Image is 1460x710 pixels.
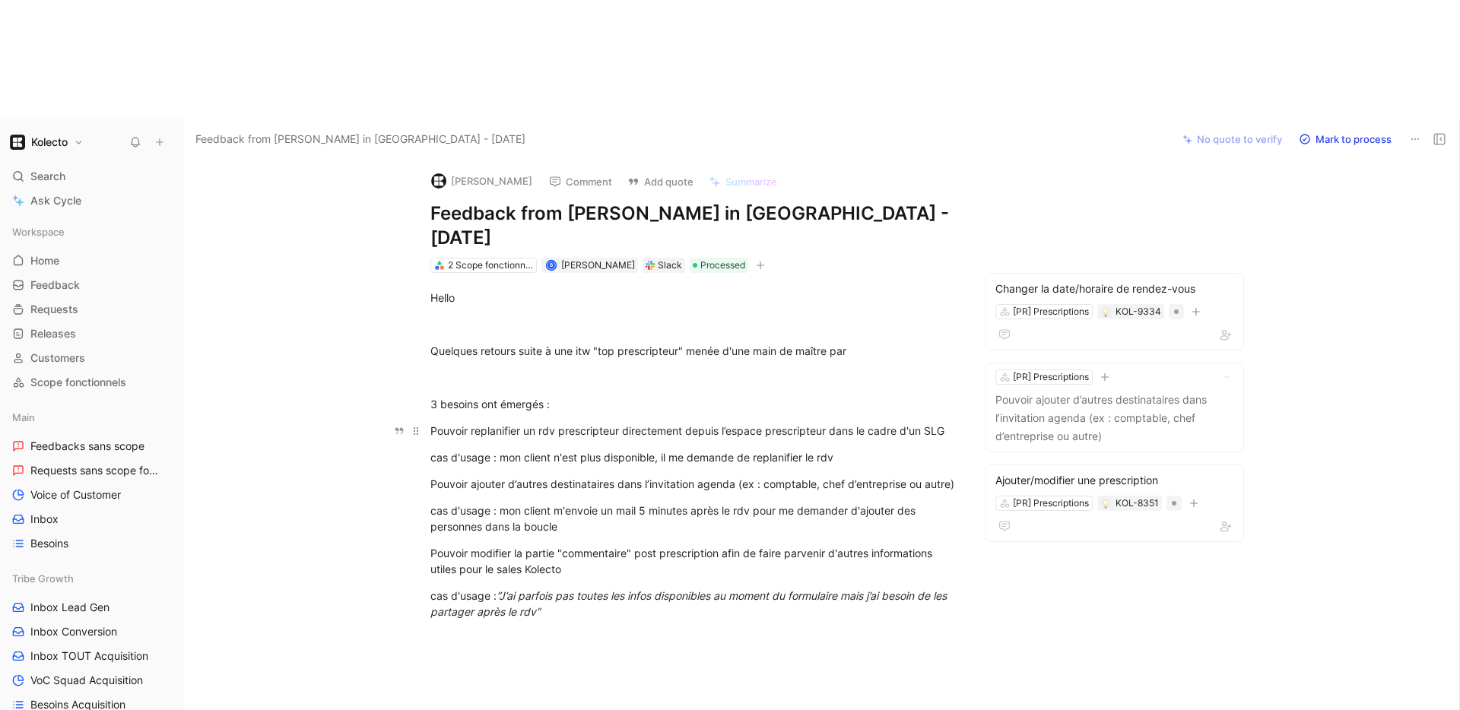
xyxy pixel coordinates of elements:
[6,347,176,369] a: Customers
[30,536,68,551] span: Besoins
[995,471,1234,490] div: Ajouter/modifier une prescription
[12,571,74,586] span: Tribe Growth
[12,410,35,425] span: Main
[1013,304,1089,319] div: [PR] Prescriptions
[6,596,176,619] a: Inbox Lead Gen
[1101,499,1110,509] img: 💡
[6,435,176,458] a: Feedbacks sans scope
[6,406,176,555] div: MainFeedbacks sans scopeRequests sans scope fonctionnelVoice of CustomerInboxBesoins
[430,201,957,250] h1: Feedback from [PERSON_NAME] in [GEOGRAPHIC_DATA] - [DATE]
[424,170,539,192] button: logo[PERSON_NAME]
[6,508,176,531] a: Inbox
[6,645,176,667] a: Inbox TOUT Acquisition
[430,423,957,439] div: Pouvoir replanifier un rdv prescripteur directement depuis l’espace prescripteur dans le cadre d'...
[430,588,957,620] div: cas d'usage :
[995,391,1234,445] p: Pouvoir ajouter d’autres destinataires dans l’invitation agenda (ex : comptable, chef d’entrepris...
[430,343,957,359] div: Quelques retours suite à une itw "top prescripteur" menée d'une main de maître par
[30,253,59,268] span: Home
[1013,369,1089,385] div: [PR] Prescriptions
[6,669,176,692] a: VoC Squad Acquisition
[6,249,176,272] a: Home
[30,512,59,527] span: Inbox
[6,459,176,482] a: Requests sans scope fonctionnel
[30,648,148,664] span: Inbox TOUT Acquisition
[6,371,176,394] a: Scope fonctionnels
[6,132,87,153] button: KolectoKolecto
[430,589,950,618] em: “J’ai parfois pas toutes les infos disponibles au moment du formulaire mais j’ai besoin de les pa...
[430,290,957,306] div: Hello
[31,135,68,149] h1: Kolecto
[430,396,957,412] div: 3 besoins ont émergés :
[30,487,121,502] span: Voice of Customer
[995,280,1234,298] div: Changer la date/horaire de rendez-vous
[725,175,777,189] span: Summarize
[1100,306,1111,317] button: 💡
[30,192,81,210] span: Ask Cycle
[10,135,25,150] img: Kolecto
[30,375,126,390] span: Scope fonctionnels
[658,258,682,273] div: Slack
[700,258,745,273] span: Processed
[620,171,700,192] button: Add quote
[30,302,78,317] span: Requests
[1100,498,1111,509] button: 💡
[430,449,957,465] div: cas d'usage : mon client n'est plus disponible, il me demande de replanifier le rdv
[1292,128,1398,150] button: Mark to process
[6,567,176,590] div: Tribe Growth
[6,406,176,429] div: Main
[6,532,176,555] a: Besoins
[1116,304,1161,319] div: KOL-9334
[6,483,176,506] a: Voice of Customer
[542,171,619,192] button: Comment
[30,350,85,366] span: Customers
[430,502,957,534] div: cas d'usage : mon client m'envoie un mail 5 minutes après le rdv pour me demander d'ajouter des p...
[30,463,158,478] span: Requests sans scope fonctionnel
[431,173,446,189] img: logo
[30,326,76,341] span: Releases
[30,439,144,454] span: Feedbacks sans scope
[702,171,784,192] button: Summarize
[195,130,525,148] span: Feedback from [PERSON_NAME] in [GEOGRAPHIC_DATA] - [DATE]
[12,224,65,239] span: Workspace
[448,258,533,273] div: 2 Scope fonctionnels
[430,476,957,492] div: Pouvoir ajouter d’autres destinataires dans l’invitation agenda (ex : comptable, chef d’entrepris...
[1176,128,1289,150] button: No quote to verify
[1013,496,1089,511] div: [PR] Prescriptions
[561,259,635,271] span: [PERSON_NAME]
[6,322,176,345] a: Releases
[547,261,555,270] div: B
[1116,496,1159,511] div: KOL-8351
[30,600,109,615] span: Inbox Lead Gen
[30,624,117,639] span: Inbox Conversion
[430,545,957,577] div: Pouvoir modifier la partie "commentaire" post prescription afin de faire parvenir d'autres inform...
[30,277,80,293] span: Feedback
[6,165,176,188] div: Search
[1101,308,1110,317] img: 💡
[690,258,748,273] div: Processed
[30,167,65,185] span: Search
[6,620,176,643] a: Inbox Conversion
[6,189,176,212] a: Ask Cycle
[6,274,176,296] a: Feedback
[6,220,176,243] div: Workspace
[30,673,143,688] span: VoC Squad Acquisition
[6,298,176,321] a: Requests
